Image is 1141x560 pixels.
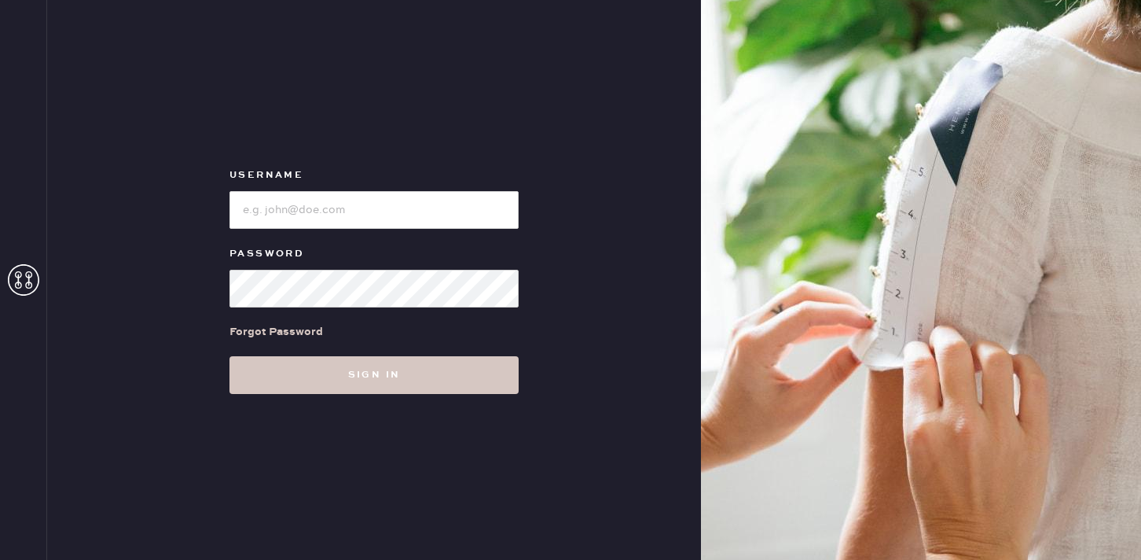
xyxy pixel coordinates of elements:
a: Forgot Password [229,308,323,356]
label: Password [229,245,519,263]
button: Sign in [229,356,519,394]
input: e.g. john@doe.com [229,191,519,229]
label: Username [229,166,519,185]
div: Forgot Password [229,323,323,341]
